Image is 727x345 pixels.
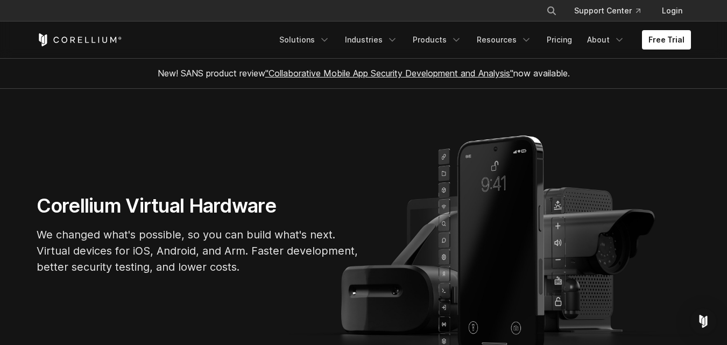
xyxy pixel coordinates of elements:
[158,68,570,79] span: New! SANS product review now available.
[406,30,468,50] a: Products
[37,194,359,218] h1: Corellium Virtual Hardware
[540,30,578,50] a: Pricing
[37,227,359,275] p: We changed what's possible, so you can build what's next. Virtual devices for iOS, Android, and A...
[273,30,691,50] div: Navigation Menu
[470,30,538,50] a: Resources
[566,1,649,20] a: Support Center
[37,33,122,46] a: Corellium Home
[273,30,336,50] a: Solutions
[338,30,404,50] a: Industries
[542,1,561,20] button: Search
[653,1,691,20] a: Login
[690,308,716,334] div: Open Intercom Messenger
[642,30,691,50] a: Free Trial
[265,68,513,79] a: "Collaborative Mobile App Security Development and Analysis"
[533,1,691,20] div: Navigation Menu
[581,30,631,50] a: About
